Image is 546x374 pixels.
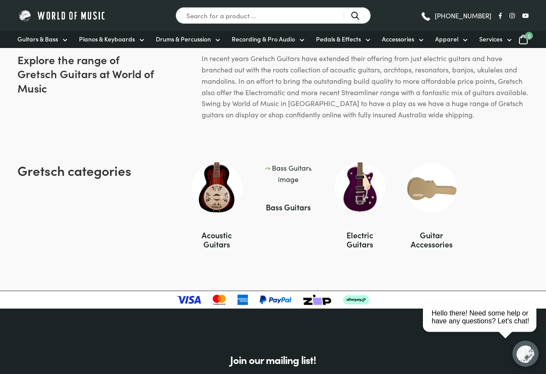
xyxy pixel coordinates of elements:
span: Drums & Percussion [156,34,211,44]
a: Acoustic Guitars image Acoustic Guitars [192,162,242,249]
img: Electric Guitars category [335,162,385,213]
a: Guitar Accessories image Guitar Accessories [406,162,457,249]
span: [PHONE_NUMBER] [435,12,491,19]
h2: Explore the range of Gretsch Guitars at World of Music [17,53,160,96]
span: Recording & Pro Audio [232,34,295,44]
span: Pianos & Keyboards [79,34,135,44]
p: In recent years Gretsch Guitars have extended their offering from just electric guitars and have ... [202,53,529,120]
span: Guitars & Bass [17,34,58,44]
iframe: Chat with our support team [419,278,546,374]
span: Pedals & Effects [316,34,361,44]
div: Guitar Accessories [406,230,457,249]
a: [PHONE_NUMBER] [420,9,491,22]
input: Search for a product ... [175,7,371,24]
img: Bass Guitars category [263,162,314,185]
img: World of Music [17,9,107,22]
span: Services [479,34,502,44]
img: Acoustic Guitars category [192,162,242,213]
a: Bass Guitars image Bass Guitars [263,162,314,212]
span: Apparel [435,34,458,44]
h2: Gretsch categories [17,162,181,178]
div: Electric Guitars [335,230,385,249]
span: Accessories [382,34,414,44]
img: Guitar Accessories category [406,162,457,213]
img: payment-logos-updated [177,295,369,305]
div: Bass Guitars [263,202,314,212]
a: Electric Guitars image Electric Guitars [335,162,385,249]
div: Acoustic Guitars [192,230,242,249]
span: Join our mailing list! [230,352,316,367]
span: 0 [525,32,533,40]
